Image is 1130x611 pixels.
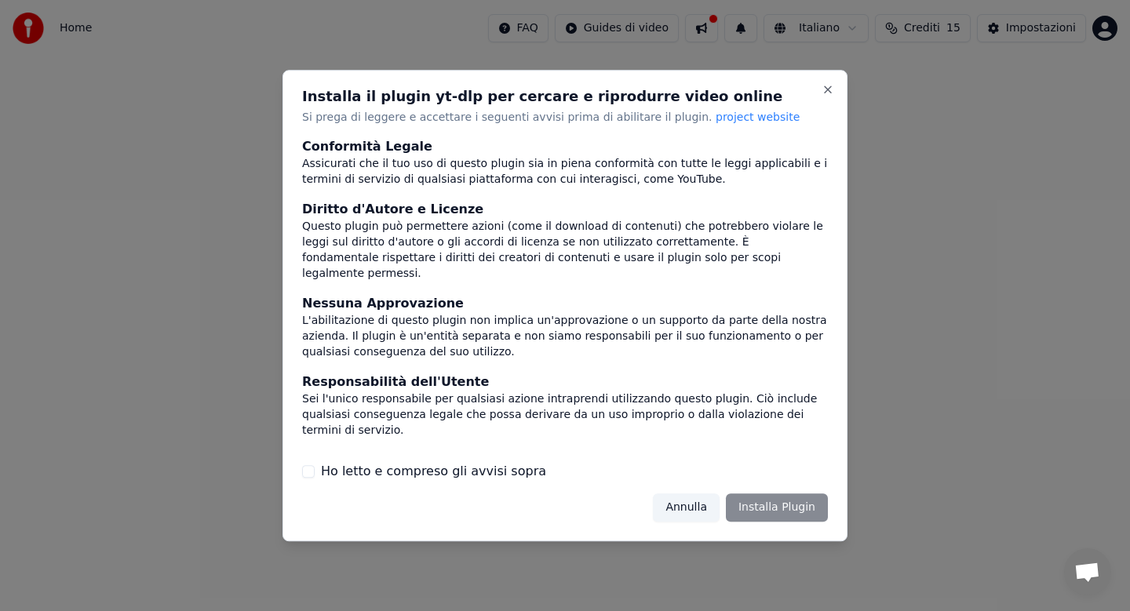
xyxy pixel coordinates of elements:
[321,462,546,481] label: Ho letto e compreso gli avvisi sopra
[302,201,828,220] div: Diritto d'Autore e Licenze
[302,220,828,282] div: Questo plugin può permettere azioni (come il download di contenuti) che potrebbero violare le leg...
[302,314,828,361] div: L'abilitazione di questo plugin non implica un'approvazione o un supporto da parte della nostra a...
[653,493,720,522] button: Annulla
[302,89,828,104] h2: Installa il plugin yt-dlp per cercare e riprodurre video online
[302,138,828,157] div: Conformità Legale
[302,295,828,314] div: Nessuna Approvazione
[302,110,828,125] p: Si prega di leggere e accettare i seguenti avvisi prima di abilitare il plugin.
[302,373,828,392] div: Responsabilità dell'Utente
[302,157,828,188] div: Assicurati che il tuo uso di questo plugin sia in piena conformità con tutte le leggi applicabili...
[302,392,828,439] div: Sei l'unico responsabile per qualsiasi azione intraprendi utilizzando questo plugin. Ciò include ...
[716,111,800,123] span: project website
